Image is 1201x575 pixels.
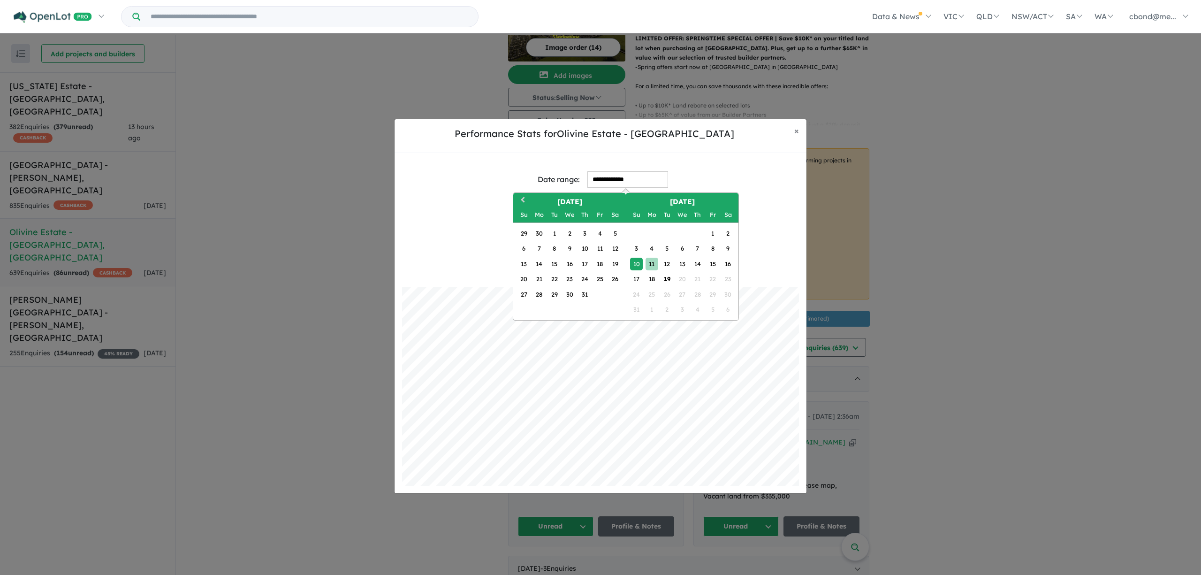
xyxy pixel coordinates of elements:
h2: [DATE] [626,197,738,207]
div: Tuesday [661,208,673,221]
div: Choose Friday, August 1st, 2025 [706,227,719,240]
div: Choose Saturday, August 2nd, 2025 [722,227,734,240]
div: Choose Sunday, August 3rd, 2025 [630,242,643,255]
div: Month August, 2025 [629,226,735,317]
div: Monday [533,208,546,221]
h5: Performance Stats for Olivine Estate - [GEOGRAPHIC_DATA] [402,127,787,141]
div: Not available Wednesday, August 20th, 2025 [676,273,689,285]
input: Try estate name, suburb, builder or developer [142,7,476,27]
div: Not available Monday, September 1st, 2025 [646,303,658,316]
div: Choose Sunday, July 6th, 2025 [517,242,530,255]
div: Choose Tuesday, July 29th, 2025 [548,288,561,301]
div: Choose Tuesday, August 19th, 2025 [661,273,673,285]
div: Choose Thursday, August 7th, 2025 [691,242,704,255]
div: Choose Sunday, July 27th, 2025 [517,288,530,301]
div: Choose Saturday, August 16th, 2025 [722,258,734,270]
div: Tuesday [548,208,561,221]
div: Wednesday [676,208,689,221]
div: Choose Monday, August 4th, 2025 [646,242,658,255]
div: Choose Wednesday, August 13th, 2025 [676,258,689,270]
div: Choose Wednesday, July 30th, 2025 [563,288,576,301]
div: Choose Monday, August 11th, 2025 [646,258,658,270]
div: Choose Thursday, July 24th, 2025 [578,273,591,285]
div: Choose Monday, July 28th, 2025 [533,288,546,301]
div: Choose Sunday, June 29th, 2025 [517,227,530,240]
div: Thursday [578,208,591,221]
div: Not available Sunday, August 31st, 2025 [630,303,643,316]
div: Not available Friday, September 5th, 2025 [706,303,719,316]
div: Not available Thursday, August 21st, 2025 [691,273,704,285]
div: Choose Thursday, July 17th, 2025 [578,258,591,270]
div: Sunday [630,208,643,221]
div: Choose Friday, July 11th, 2025 [593,242,606,255]
div: Choose Monday, June 30th, 2025 [533,227,546,240]
div: Choose Sunday, August 10th, 2025 [630,258,643,270]
div: Choose Wednesday, July 23rd, 2025 [563,273,576,285]
div: Choose Friday, August 8th, 2025 [706,242,719,255]
div: Choose Wednesday, July 16th, 2025 [563,258,576,270]
div: Choose Monday, July 21st, 2025 [533,273,546,285]
div: Choose Tuesday, August 5th, 2025 [661,242,673,255]
div: Choose Friday, July 25th, 2025 [593,273,606,285]
div: Choose Sunday, August 17th, 2025 [630,273,643,285]
div: Choose Tuesday, July 1st, 2025 [548,227,561,240]
div: Friday [593,208,606,221]
div: Choose Monday, August 18th, 2025 [646,273,658,285]
div: Date range: [538,173,580,186]
div: Friday [706,208,719,221]
div: Choose Date [513,192,739,321]
div: Choose Tuesday, July 15th, 2025 [548,258,561,270]
div: Thursday [691,208,704,221]
div: Choose Tuesday, July 8th, 2025 [548,242,561,255]
h2: [DATE] [513,197,626,207]
div: Choose Wednesday, July 2nd, 2025 [563,227,576,240]
div: Choose Sunday, July 20th, 2025 [517,273,530,285]
div: Choose Thursday, July 10th, 2025 [578,242,591,255]
div: Not available Friday, August 29th, 2025 [706,288,719,301]
div: Not available Tuesday, August 26th, 2025 [661,288,673,301]
img: Openlot PRO Logo White [14,11,92,23]
div: Choose Tuesday, August 12th, 2025 [661,258,673,270]
div: Choose Thursday, July 31st, 2025 [578,288,591,301]
div: Monday [646,208,658,221]
div: Choose Friday, July 4th, 2025 [593,227,606,240]
div: Not available Sunday, August 24th, 2025 [630,288,643,301]
div: Choose Tuesday, July 22nd, 2025 [548,273,561,285]
div: Choose Saturday, July 12th, 2025 [609,242,622,255]
div: Not available Wednesday, September 3rd, 2025 [676,303,689,316]
div: Sunday [517,208,530,221]
div: Choose Wednesday, August 6th, 2025 [676,242,689,255]
span: × [794,125,799,136]
div: Not available Tuesday, September 2nd, 2025 [661,303,673,316]
div: Choose Saturday, July 26th, 2025 [609,273,622,285]
button: Previous Month [514,194,529,209]
div: Choose Friday, July 18th, 2025 [593,258,606,270]
div: Choose Saturday, July 5th, 2025 [609,227,622,240]
div: Choose Monday, July 14th, 2025 [533,258,546,270]
div: Not available Monday, August 25th, 2025 [646,288,658,301]
div: Saturday [722,208,734,221]
div: Choose Wednesday, July 9th, 2025 [563,242,576,255]
div: Choose Thursday, July 3rd, 2025 [578,227,591,240]
div: Not available Wednesday, August 27th, 2025 [676,288,689,301]
span: cbond@me... [1129,12,1176,21]
div: Not available Friday, August 22nd, 2025 [706,273,719,285]
div: Choose Saturday, August 9th, 2025 [722,242,734,255]
div: Not available Saturday, September 6th, 2025 [722,303,734,316]
div: Wednesday [563,208,576,221]
div: Choose Thursday, August 14th, 2025 [691,258,704,270]
div: Choose Friday, August 15th, 2025 [706,258,719,270]
div: Not available Saturday, August 30th, 2025 [722,288,734,301]
div: Month July, 2025 [516,226,623,302]
div: Saturday [609,208,622,221]
div: Choose Sunday, July 13th, 2025 [517,258,530,270]
div: Not available Saturday, August 23rd, 2025 [722,273,734,285]
div: Choose Saturday, July 19th, 2025 [609,258,622,270]
div: Not available Thursday, September 4th, 2025 [691,303,704,316]
div: Choose Monday, July 7th, 2025 [533,242,546,255]
div: Not available Thursday, August 28th, 2025 [691,288,704,301]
